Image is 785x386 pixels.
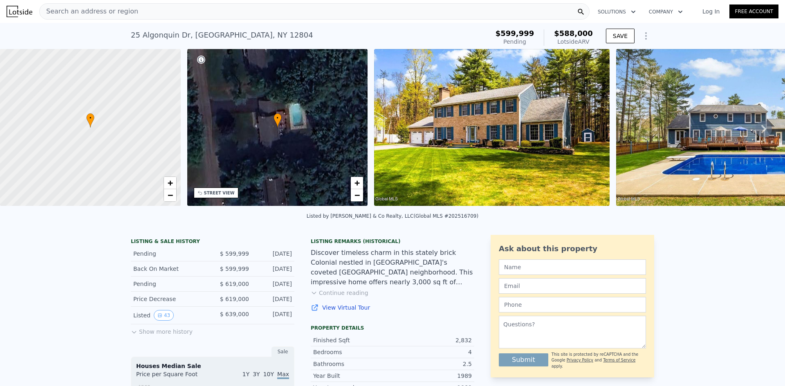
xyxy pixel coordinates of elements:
a: Terms of Service [603,358,635,362]
div: Bedrooms [313,348,392,356]
button: Solutions [591,4,642,19]
input: Phone [499,297,646,312]
span: $ 619,000 [220,296,249,302]
a: Zoom out [351,189,363,201]
button: Show more history [131,324,193,336]
span: − [167,190,173,200]
a: Zoom in [164,177,176,189]
div: Back On Market [133,265,206,273]
div: [DATE] [256,250,292,258]
span: $ 639,000 [220,311,249,317]
span: + [167,178,173,188]
div: 2,832 [392,336,472,344]
button: Continue reading [311,289,368,297]
div: Finished Sqft [313,336,392,344]
span: • [274,114,282,122]
div: Pending [496,38,534,46]
span: + [354,178,360,188]
a: Free Account [729,4,778,18]
button: View historical data [154,310,174,321]
button: Show Options [638,28,654,44]
span: $588,000 [554,29,593,38]
div: Listed [133,310,206,321]
div: Pending [133,250,206,258]
span: 10Y [263,371,274,377]
div: Listed by [PERSON_NAME] & Co Realty, LLC (Global MLS #202516709) [307,213,478,219]
div: Ask about this property [499,243,646,254]
div: • [274,113,282,127]
span: − [354,190,360,200]
div: [DATE] [256,280,292,288]
div: Houses Median Sale [136,362,289,370]
button: Company [642,4,689,19]
div: Price Decrease [133,295,206,303]
a: Zoom out [164,189,176,201]
span: $ 619,000 [220,281,249,287]
button: SAVE [606,29,635,43]
span: $ 599,999 [220,250,249,257]
div: Discover timeless charm in this stately brick Colonial nestled in [GEOGRAPHIC_DATA]'s coveted [GE... [311,248,474,287]
span: Search an address or region [40,7,138,16]
span: Max [277,371,289,379]
input: Name [499,259,646,275]
div: 4 [392,348,472,356]
img: Lotside [7,6,32,17]
div: • [86,113,94,127]
input: Email [499,278,646,294]
div: STREET VIEW [204,190,235,196]
div: 1989 [392,372,472,380]
img: Sale: 141080025 Parcel: 65945427 [374,49,610,206]
span: $ 599,999 [220,266,249,272]
div: Bathrooms [313,360,392,368]
div: Listing Remarks (Historical) [311,238,474,245]
div: 25 Algonquin Dr , [GEOGRAPHIC_DATA] , NY 12804 [131,29,313,41]
span: 3Y [253,371,260,377]
span: • [86,114,94,122]
a: Zoom in [351,177,363,189]
a: Log In [693,7,729,16]
div: [DATE] [256,265,292,273]
div: [DATE] [256,310,292,321]
a: Privacy Policy [567,358,593,362]
div: Property details [311,325,474,331]
div: This site is protected by reCAPTCHA and the Google and apply. [552,352,646,369]
span: 1Y [242,371,249,377]
div: Pending [133,280,206,288]
div: Price per Square Foot [136,370,213,383]
div: Year Built [313,372,392,380]
div: Sale [271,346,294,357]
div: 2.5 [392,360,472,368]
span: $599,999 [496,29,534,38]
button: Submit [499,353,548,366]
div: LISTING & SALE HISTORY [131,238,294,246]
a: View Virtual Tour [311,303,474,312]
div: [DATE] [256,295,292,303]
div: Lotside ARV [554,38,593,46]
